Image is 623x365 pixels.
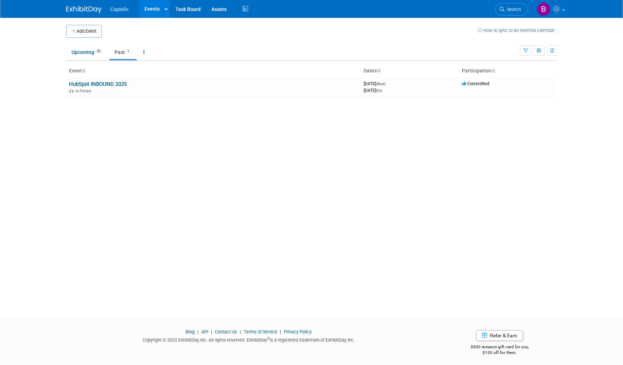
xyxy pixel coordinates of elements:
a: How to sync to an external calendar... [478,28,557,33]
span: (Wed) [376,82,385,86]
span: 20 [95,49,102,54]
a: Terms of Service [244,329,277,334]
span: Committed [462,81,489,86]
a: Sort by Participation Type [491,68,495,73]
sup: ® [267,337,270,341]
span: | [238,329,243,334]
a: Sort by Start Date [377,68,380,73]
th: Dates [361,65,459,77]
span: - [386,81,387,86]
img: ExhibitDay [66,6,102,13]
button: Add Event [66,25,102,38]
a: Search [495,3,528,16]
a: Privacy Policy [284,329,312,334]
a: Upcoming20 [66,45,108,59]
span: Captello [110,6,128,12]
a: Past1 [109,45,137,59]
div: Copyright © 2025 ExhibitDay, Inc. All rights reserved. ExhibitDay is a registered trademark of Ex... [66,335,432,343]
span: | [209,329,214,334]
div: $500 Amazon gift card for you, [442,339,557,356]
span: In-Person [75,89,94,93]
span: [DATE] [364,81,387,86]
span: [DATE] [364,88,382,93]
th: Participation [459,65,557,77]
img: In-Person Event [69,89,74,92]
span: (Fri) [376,89,382,93]
a: Sort by Event Name [82,68,85,73]
a: HubSpot INBOUND 2025 [69,81,127,87]
a: Blog [186,329,195,334]
div: $150 off for them. [442,350,557,356]
a: Contact Us [215,329,237,334]
span: 1 [125,49,131,54]
a: API [201,329,208,334]
span: | [278,329,283,334]
img: Brad Froese [537,2,550,16]
span: Search [505,7,521,12]
span: | [196,329,200,334]
a: Refer & Earn [476,330,523,341]
th: Event [66,65,361,77]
